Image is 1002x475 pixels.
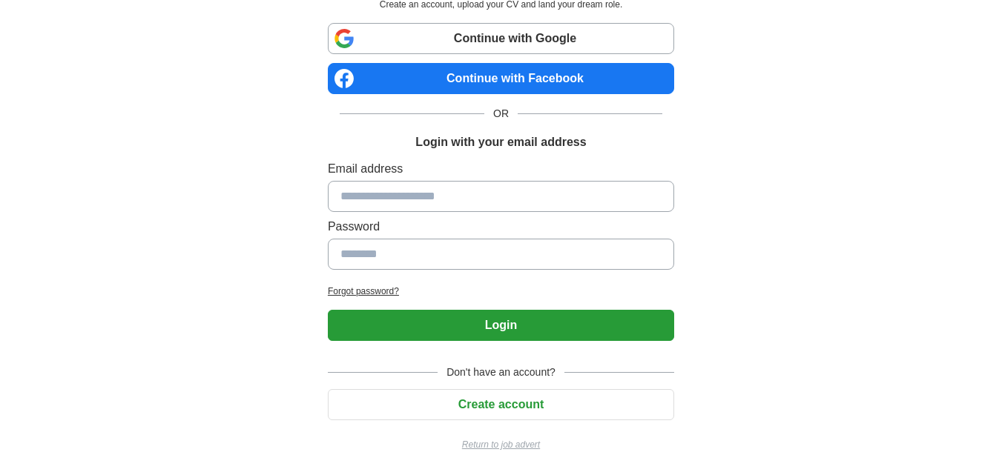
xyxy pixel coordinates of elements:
[328,310,674,341] button: Login
[328,389,674,420] button: Create account
[438,365,564,380] span: Don't have an account?
[328,438,674,451] a: Return to job advert
[484,106,518,122] span: OR
[328,160,674,178] label: Email address
[328,63,674,94] a: Continue with Facebook
[328,23,674,54] a: Continue with Google
[415,133,586,151] h1: Login with your email address
[328,218,674,236] label: Password
[328,398,674,411] a: Create account
[328,285,674,298] a: Forgot password?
